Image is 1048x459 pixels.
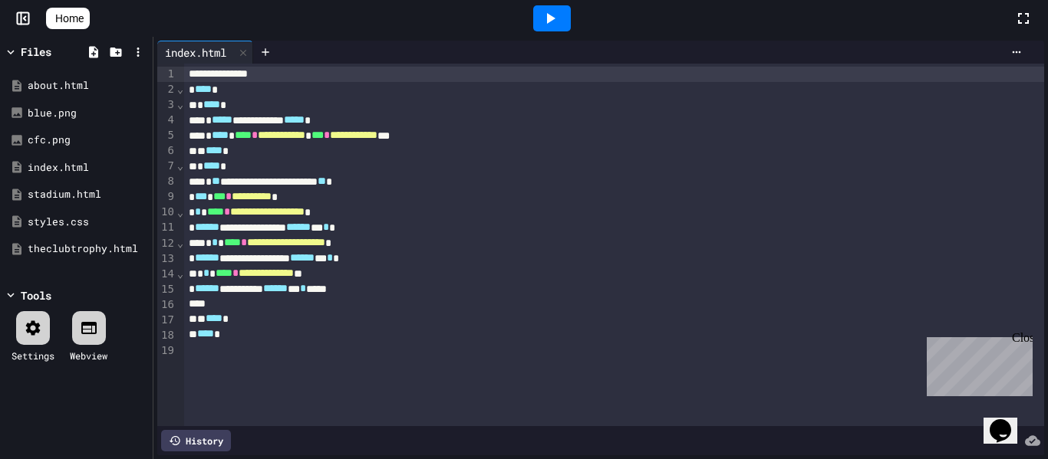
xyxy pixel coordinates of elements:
[176,98,184,110] span: Fold line
[157,282,176,297] div: 15
[157,128,176,143] div: 5
[21,287,51,303] div: Tools
[157,113,176,128] div: 4
[28,106,147,121] div: blue.png
[176,83,184,95] span: Fold line
[28,78,147,93] div: about.html
[28,160,147,175] div: index.html
[28,215,147,230] div: styles.css
[157,267,176,282] div: 14
[157,44,234,61] div: index.html
[157,328,176,343] div: 18
[157,67,176,82] div: 1
[921,331,1033,396] iframe: chat widget
[157,41,253,64] div: index.html
[28,241,147,257] div: theclubtrophy.html
[157,189,176,205] div: 9
[46,8,90,29] a: Home
[12,349,54,362] div: Settings
[55,11,84,26] span: Home
[157,143,176,159] div: 6
[176,267,184,280] span: Fold line
[28,133,147,148] div: cfc.png
[157,343,176,359] div: 19
[21,44,51,60] div: Files
[6,6,106,97] div: Chat with us now!Close
[984,398,1033,444] iframe: chat widget
[157,82,176,97] div: 2
[157,220,176,235] div: 11
[28,187,147,202] div: stadium.html
[157,97,176,113] div: 3
[176,206,184,218] span: Fold line
[70,349,107,362] div: Webview
[176,237,184,249] span: Fold line
[157,205,176,220] div: 10
[157,313,176,328] div: 17
[157,236,176,251] div: 12
[176,159,184,172] span: Fold line
[157,297,176,313] div: 16
[161,430,231,451] div: History
[157,174,176,189] div: 8
[157,159,176,174] div: 7
[157,251,176,267] div: 13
